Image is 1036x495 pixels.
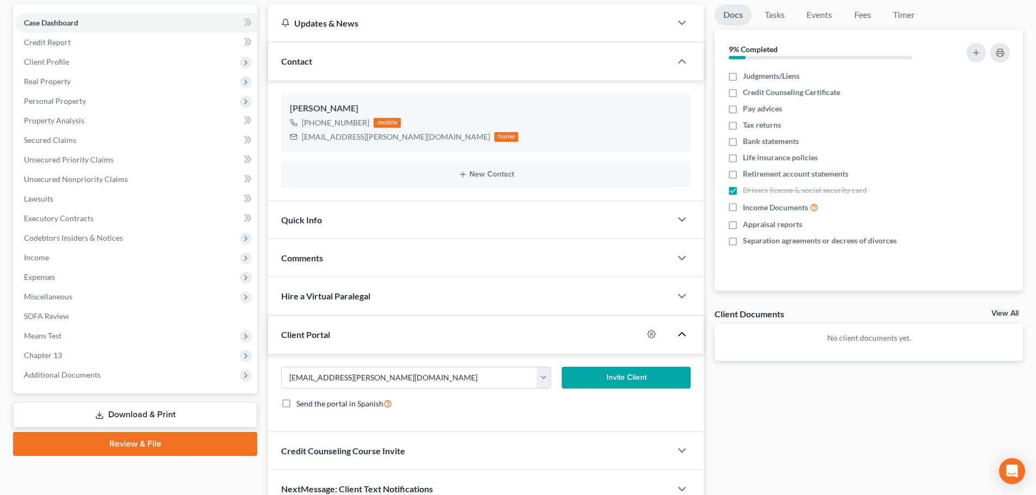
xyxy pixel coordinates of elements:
div: [EMAIL_ADDRESS][PERSON_NAME][DOMAIN_NAME] [302,131,490,142]
span: Unsecured Nonpriority Claims [24,174,128,184]
a: Download & Print [13,402,257,428]
div: Updates & News [281,17,658,29]
span: Contact [281,56,312,66]
span: Life insurance policies [743,152,818,163]
div: Open Intercom Messenger [999,458,1025,484]
div: [PHONE_NUMBER] [302,117,369,128]
span: Retirement account statements [743,168,848,179]
a: Fees [845,4,880,26]
span: Real Property [24,77,71,86]
span: Comments [281,253,323,263]
button: New Contact [290,170,682,179]
span: SOFA Review [24,311,69,321]
span: Separation agreements or decrees of divorces [743,235,897,246]
span: Credit Report [24,37,71,47]
div: Client Documents [715,308,784,319]
a: Events [798,4,841,26]
span: Credit Counseling Course Invite [281,446,405,456]
a: Credit Report [15,33,257,52]
span: Quick Info [281,215,322,225]
span: Pay advices [743,103,782,114]
span: Unsecured Priority Claims [24,155,114,164]
span: Codebtors Insiders & Notices [24,233,123,242]
span: Property Analysis [24,116,84,125]
span: Send the portal in Spanish [296,399,383,408]
span: Judgments/Liens [743,71,799,82]
span: Appraisal reports [743,219,802,230]
span: Lawsuits [24,194,53,203]
span: NextMessage: Client Text Notifications [281,484,433,494]
a: Timer [884,4,923,26]
a: SOFA Review [15,306,257,326]
span: Case Dashboard [24,18,78,27]
span: Income [24,253,49,262]
span: Drivers license & social security card [743,185,867,196]
a: Review & File [13,432,257,456]
span: Income Documents [743,202,808,213]
span: Means Test [24,331,61,340]
span: Expenses [24,272,55,281]
a: Executory Contracts [15,209,257,228]
span: Client Profile [24,57,69,66]
a: Case Dashboard [15,13,257,33]
input: Enter email [282,367,537,388]
strong: 9% Completed [729,45,778,54]
a: Property Analysis [15,111,257,130]
div: mobile [374,118,401,128]
span: Secured Claims [24,135,76,145]
span: Personal Property [24,96,86,105]
button: Invite Client [562,367,691,389]
span: Bank statements [743,136,799,147]
p: No client documents yet. [723,333,1014,343]
a: Secured Claims [15,130,257,150]
span: Credit Counseling Certificate [743,87,840,98]
a: Tasks [756,4,793,26]
div: [PERSON_NAME] [290,102,682,115]
span: Additional Documents [24,370,101,379]
span: Miscellaneous [24,292,72,301]
span: Client Portal [281,329,330,340]
div: home [494,132,518,142]
span: Executory Contracts [24,214,94,223]
a: Docs [715,4,752,26]
a: View All [991,310,1019,317]
a: Unsecured Priority Claims [15,150,257,170]
span: Chapter 13 [24,350,62,360]
a: Unsecured Nonpriority Claims [15,170,257,189]
span: Hire a Virtual Paralegal [281,291,370,301]
a: Lawsuits [15,189,257,209]
span: Tax returns [743,120,781,130]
